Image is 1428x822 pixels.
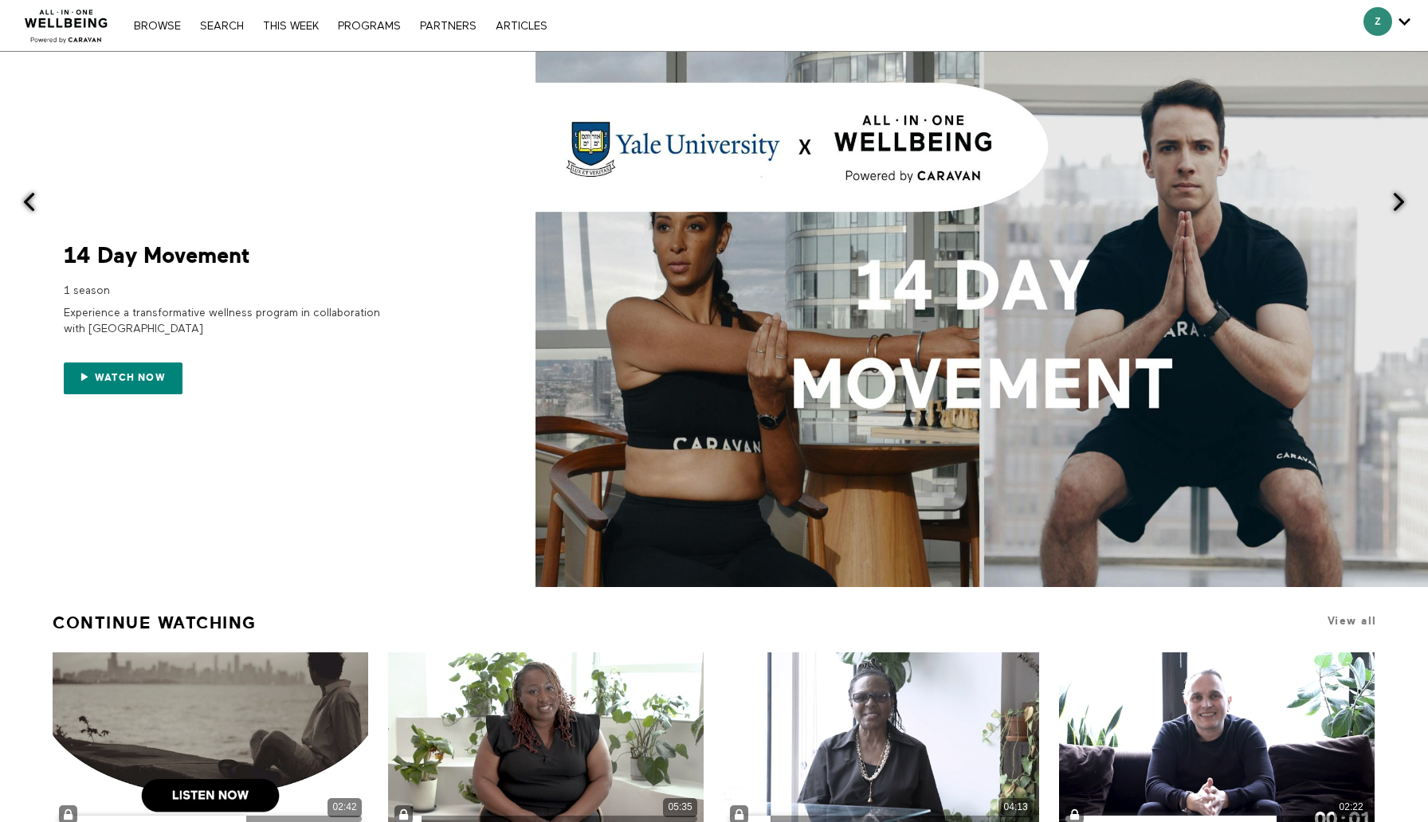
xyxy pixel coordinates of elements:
a: PROGRAMS [330,21,409,32]
div: 02:22 [1340,800,1363,814]
a: View all [1328,615,1377,627]
div: 04:13 [1004,800,1028,814]
a: Continue Watching [53,606,257,640]
a: ARTICLES [488,21,555,32]
a: Search [192,21,252,32]
a: Browse [126,21,189,32]
nav: Primary [126,18,555,33]
div: 05:35 [669,800,692,814]
a: THIS WEEK [255,21,327,32]
a: PARTNERS [412,21,484,32]
div: 02:42 [333,800,357,814]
